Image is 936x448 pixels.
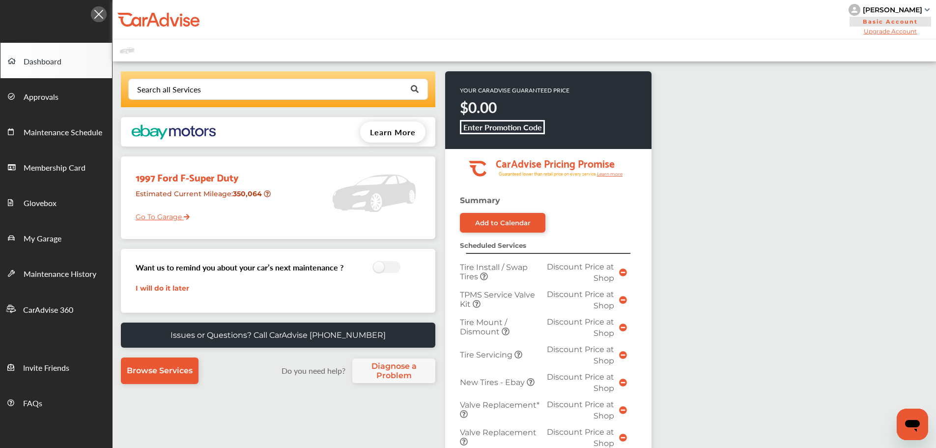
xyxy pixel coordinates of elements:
[332,161,416,225] img: placeholder_car.5a1ece94.svg
[925,8,930,11] img: sCxJUJ+qAmfqhQGDUl18vwLg4ZYJ6CxN7XmbOMBAAAAAElFTkSuQmCC
[863,5,922,14] div: [PERSON_NAME]
[460,290,535,309] span: TPMS Service Valve Kit
[23,362,69,375] span: Invite Friends
[0,149,112,184] a: Membership Card
[0,78,112,114] a: Approvals
[547,345,614,365] span: Discount Price at Shop
[849,28,932,35] span: Upgrade Account
[597,171,623,177] tspan: Learn more
[121,358,199,384] a: Browse Services
[460,241,526,249] strong: Scheduled Services
[460,213,545,233] a: Add to Calendar
[460,86,569,94] p: YOUR CARADVISE GUARANTEED PRICE
[850,17,931,27] span: Basic Account
[460,97,497,118] strong: $0.00
[0,184,112,220] a: Glovebox
[475,219,531,227] div: Add to Calendar
[24,56,61,68] span: Dashboard
[24,268,96,281] span: Maintenance History
[547,262,614,283] span: Discount Price at Shop
[849,4,860,16] img: knH8PDtVvWoAbQRylUukY18CTiRevjo20fAtgn5MLBQj4uumYvk2MzTtcAIzfGAtb1XOLVMAvhLuqoNAbL4reqehy0jehNKdM...
[460,378,527,387] span: New Tires - Ebay
[137,86,201,93] div: Search all Services
[460,350,514,359] span: Tire Servicing
[24,126,102,139] span: Maintenance Schedule
[128,205,190,224] a: Go To Garage
[547,372,614,393] span: Discount Price at Shop
[91,6,107,22] img: Icon.5fd9dcc7.svg
[121,323,435,348] a: Issues or Questions? Call CarAdvise [PHONE_NUMBER]
[23,304,73,317] span: CarAdvise 360
[136,284,189,293] a: I will do it later
[128,161,272,185] div: 1997 Ford F-Super Duty
[352,358,435,383] a: Diagnose a Problem
[496,154,615,172] tspan: CarAdvise Pricing Promise
[547,290,614,310] span: Discount Price at Shop
[547,400,614,420] span: Discount Price at Shop
[547,427,614,448] span: Discount Price at Shop
[24,162,85,175] span: Membership Card
[127,366,193,375] span: Browse Services
[460,196,500,205] strong: Summary
[24,197,57,210] span: Glovebox
[463,121,542,133] b: Enter Promotion Code
[370,126,416,138] span: Learn More
[357,361,430,380] span: Diagnose a Problem
[136,262,343,273] h3: Want us to remind you about your car’s next maintenance ?
[120,44,135,57] img: placeholder_car.fcab19be.svg
[897,409,928,440] iframe: Button to launch messaging window
[24,91,58,104] span: Approvals
[0,43,112,78] a: Dashboard
[460,263,528,281] span: Tire Install / Swap Tires
[233,189,264,198] strong: 350,064
[0,114,112,149] a: Maintenance Schedule
[499,171,597,177] tspan: Guaranteed lower than retail price on every service.
[460,400,539,410] span: Valve Replacement*
[24,233,61,245] span: My Garage
[460,428,537,437] span: Valve Replacement
[170,330,386,340] p: Issues or Questions? Call CarAdvise [PHONE_NUMBER]
[0,255,112,291] a: Maintenance History
[277,365,350,376] label: Do you need help?
[460,318,507,336] span: Tire Mount / Dismount
[0,220,112,255] a: My Garage
[547,317,614,338] span: Discount Price at Shop
[128,185,272,210] div: Estimated Current Mileage :
[23,397,42,410] span: FAQs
